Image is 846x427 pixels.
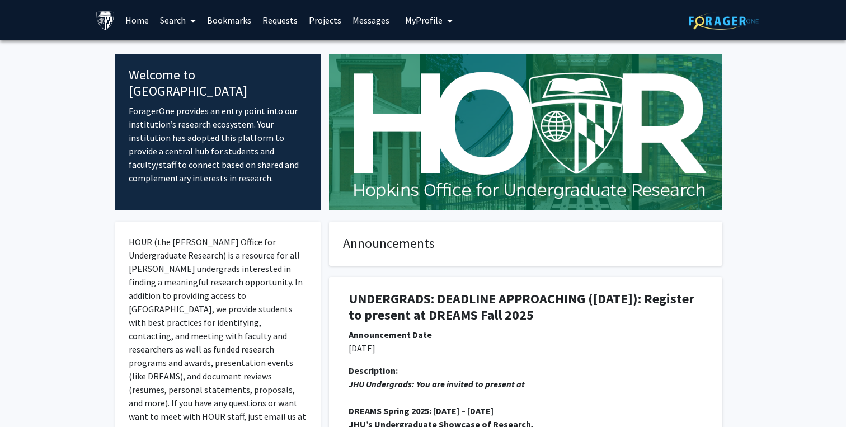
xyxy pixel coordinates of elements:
iframe: Chat [8,377,48,419]
a: Messages [347,1,395,40]
img: ForagerOne Logo [689,12,759,30]
a: Home [120,1,154,40]
p: [DATE] [349,341,703,355]
p: ForagerOne provides an entry point into our institution’s research ecosystem. Your institution ha... [129,104,307,185]
div: Announcement Date [349,328,703,341]
a: Projects [303,1,347,40]
a: Requests [257,1,303,40]
h4: Announcements [343,236,708,252]
h4: Welcome to [GEOGRAPHIC_DATA] [129,67,307,100]
em: JHU Undergrads: You are invited to present at [349,378,525,390]
div: Description: [349,364,703,377]
img: Cover Image [329,54,722,210]
img: Johns Hopkins University Logo [96,11,115,30]
a: Search [154,1,201,40]
span: My Profile [405,15,443,26]
strong: DREAMS Spring 2025: [DATE] – [DATE] [349,405,493,416]
a: Bookmarks [201,1,257,40]
h1: UNDERGRADS: DEADLINE APPROACHING ([DATE]): Register to present at DREAMS Fall 2025 [349,291,703,323]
